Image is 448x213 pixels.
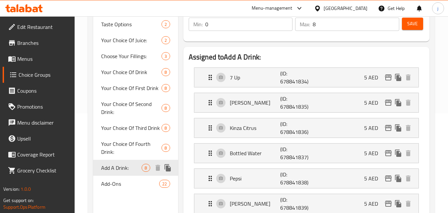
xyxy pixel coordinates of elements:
a: Upsell [3,131,75,147]
a: Promotions [3,99,75,115]
div: Choices [161,104,170,112]
div: Your Choice Of Juice:2 [93,32,178,48]
a: Menu disclaimer [3,115,75,131]
p: (ID: 678841835) [280,95,314,111]
span: Edit Restaurant [17,23,70,31]
div: Choices [161,20,170,28]
button: delete [403,123,413,133]
p: 5 AED [364,149,383,157]
p: 7 Up [230,73,281,81]
span: Coupons [17,87,70,95]
p: Max: [300,20,310,28]
button: delete [403,148,413,158]
span: Your Choice Of Fourth Drink: [101,140,161,156]
div: Taste Options2 [93,16,178,32]
a: Support.OpsPlatform [3,203,45,211]
p: (ID: 678841836) [280,120,314,136]
div: Add-Ons22 [93,176,178,192]
button: duplicate [393,148,403,158]
span: Get support on: [3,196,34,205]
p: [PERSON_NAME] [230,99,281,107]
button: delete [403,98,413,108]
span: Taste Options [101,20,161,28]
p: (ID: 678841837) [280,145,314,161]
span: 3 [162,53,169,59]
h2: Assigned to Add A Drink: [189,52,424,62]
button: duplicate [393,123,403,133]
a: Choice Groups [3,67,75,83]
span: Add A Drink: [101,164,142,172]
button: delete [403,173,413,183]
span: 22 [160,181,169,187]
li: Expand [189,115,424,141]
span: 8 [162,125,169,131]
span: Your Choice Of Drink [101,68,161,76]
span: Choice Groups [19,71,70,79]
div: Choices [161,84,170,92]
div: Your Choice Of Third Drink8 [93,120,178,136]
div: Choices [161,124,170,132]
div: Your Choice Of Second Drink:8 [93,96,178,120]
p: 5 AED [364,99,383,107]
a: Menus [3,51,75,67]
div: Expand [194,93,418,112]
p: Pepsi [230,174,281,182]
div: Choices [161,68,170,76]
p: 5 AED [364,73,383,81]
span: Add-Ons [101,180,159,188]
span: Coverage Report [17,151,70,159]
span: Save [407,20,418,28]
li: Expand [189,141,424,166]
button: duplicate [163,163,173,173]
span: Your Choice Of Second Drink: [101,100,161,116]
a: Branches [3,35,75,51]
span: 8 [162,145,169,151]
button: delete [153,163,163,173]
a: Edit Restaurant [3,19,75,35]
div: Choose Your Fillings:3 [93,48,178,64]
div: Your Choice Of First Drink8 [93,80,178,96]
span: Menus [17,55,70,63]
li: Expand [189,166,424,191]
a: Coupons [3,83,75,99]
div: Your Choice Of Drink8 [93,64,178,80]
span: Menu disclaimer [17,119,70,127]
span: Your Choice Of Juice: [101,36,161,44]
p: Min: [193,20,203,28]
p: Bottled Water [230,149,281,157]
button: edit [383,199,393,209]
div: Choices [161,52,170,60]
div: Choices [161,144,170,152]
p: Kinza Citrus [230,124,281,132]
span: 2 [162,37,169,44]
span: Upsell [17,135,70,143]
div: Expand [194,118,418,138]
div: Expand [194,144,418,163]
button: duplicate [393,98,403,108]
a: Grocery Checklist [3,162,75,178]
button: delete [403,199,413,209]
div: [GEOGRAPHIC_DATA] [324,5,367,12]
button: edit [383,72,393,82]
p: [PERSON_NAME] [230,200,281,208]
p: (ID: 678841838) [280,170,314,186]
span: 8 [162,69,169,75]
p: 5 AED [364,200,383,208]
button: duplicate [393,72,403,82]
div: Choices [142,164,150,172]
li: Expand [189,90,424,115]
div: Expand [194,169,418,188]
p: 5 AED [364,124,383,132]
span: Version: [3,185,20,193]
span: 2 [162,21,169,28]
div: Choices [161,36,170,44]
li: Expand [189,65,424,90]
span: Your Choice Of First Drink [101,84,161,92]
div: Your Choice Of Fourth Drink:8 [93,136,178,160]
button: edit [383,123,393,133]
p: (ID: 678841834) [280,69,314,85]
div: Add A Drink:8deleteduplicate [93,160,178,176]
span: j [437,5,438,12]
span: Branches [17,39,70,47]
span: Promotions [17,103,70,111]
